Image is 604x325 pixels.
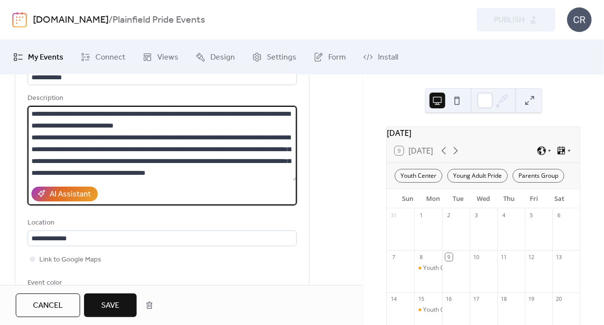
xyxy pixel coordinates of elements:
[395,189,420,209] div: Sun
[135,44,186,70] a: Views
[528,211,535,219] div: 5
[473,253,480,260] div: 10
[445,295,453,303] div: 16
[390,295,397,303] div: 14
[567,7,592,32] div: CR
[306,44,353,70] a: Form
[245,44,304,70] a: Settings
[33,11,109,30] a: [DOMAIN_NAME]
[113,11,205,30] b: Plainfield Pride Events
[546,189,572,209] div: Sat
[445,189,471,209] div: Tue
[528,295,535,303] div: 19
[500,295,508,303] div: 18
[390,211,397,219] div: 31
[28,277,106,289] div: Event color
[33,300,63,312] span: Cancel
[423,306,459,314] div: Youth Center
[31,187,98,201] button: AI Assistant
[447,169,508,183] div: Young Adult Pride
[356,44,405,70] a: Install
[378,52,398,64] span: Install
[555,295,563,303] div: 20
[417,253,425,260] div: 8
[555,211,563,219] div: 6
[73,44,133,70] a: Connect
[6,44,71,70] a: My Events
[496,189,521,209] div: Thu
[417,295,425,303] div: 15
[28,93,295,104] div: Description
[500,253,508,260] div: 11
[414,306,442,314] div: Youth Center
[267,52,296,64] span: Settings
[39,254,101,266] span: Link to Google Maps
[157,52,178,64] span: Views
[387,127,580,139] div: [DATE]
[417,211,425,219] div: 1
[12,12,27,28] img: logo
[84,293,137,317] button: Save
[528,253,535,260] div: 12
[328,52,346,64] span: Form
[414,264,442,272] div: Youth Center
[50,189,91,200] div: AI Assistant
[28,217,295,229] div: Location
[500,211,508,219] div: 4
[16,293,80,317] button: Cancel
[101,300,119,312] span: Save
[95,52,125,64] span: Connect
[445,253,453,260] div: 9
[210,52,235,64] span: Design
[423,264,459,272] div: Youth Center
[473,211,480,219] div: 3
[188,44,242,70] a: Design
[513,169,564,183] div: Parents Group
[555,253,563,260] div: 13
[109,11,113,30] b: /
[390,253,397,260] div: 7
[28,52,63,64] span: My Events
[473,295,480,303] div: 17
[471,189,496,209] div: Wed
[521,189,547,209] div: Fri
[445,211,453,219] div: 2
[395,169,442,183] div: Youth Center
[420,189,446,209] div: Mon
